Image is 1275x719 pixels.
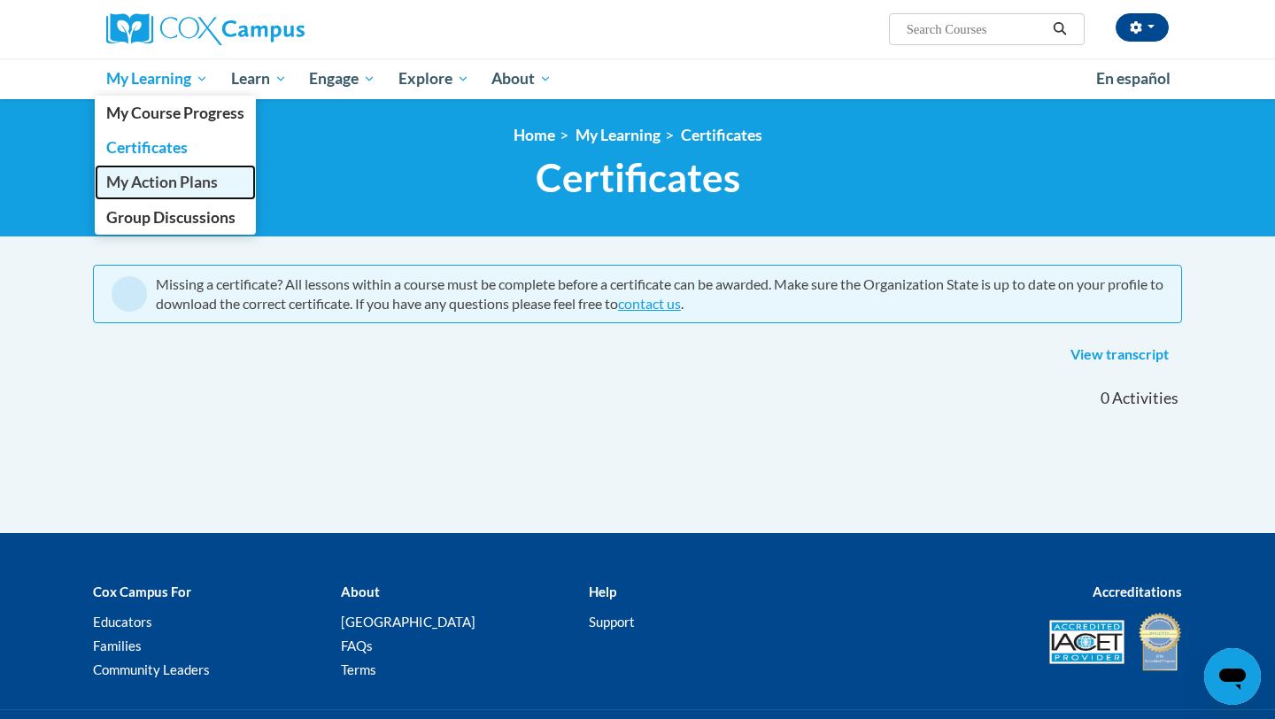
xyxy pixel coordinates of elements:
img: IDA® Accredited [1138,611,1182,673]
img: Cox Campus [106,13,305,45]
a: Explore [387,58,481,99]
b: About [341,584,380,599]
a: Learn [220,58,298,99]
a: Group Discussions [95,200,256,235]
a: Educators [93,614,152,630]
a: My Learning [95,58,220,99]
a: My Learning [576,126,661,144]
a: About [481,58,564,99]
span: My Learning [106,68,208,89]
button: Search [1047,19,1073,40]
span: My Action Plans [106,173,218,191]
button: Account Settings [1116,13,1169,42]
span: En español [1096,69,1171,88]
b: Help [589,584,616,599]
span: Learn [231,68,287,89]
div: Missing a certificate? All lessons within a course must be complete before a certificate can be a... [156,274,1163,313]
span: Group Discussions [106,208,236,227]
a: Community Leaders [93,661,210,677]
a: My Action Plans [95,165,256,199]
a: Certificates [95,130,256,165]
a: Terms [341,661,376,677]
a: Cox Campus [106,13,443,45]
a: En español [1085,60,1182,97]
span: My Course Progress [106,104,244,122]
a: View transcript [1057,341,1182,369]
b: Accreditations [1093,584,1182,599]
a: Support [589,614,635,630]
a: Engage [297,58,387,99]
a: My Course Progress [95,96,256,130]
span: Engage [309,68,375,89]
input: Search Courses [905,19,1047,40]
iframe: Button to launch messaging window [1204,648,1261,705]
a: Certificates [681,126,762,144]
span: Activities [1112,389,1178,408]
span: Certificates [536,154,740,201]
div: Main menu [80,58,1195,99]
b: Cox Campus For [93,584,191,599]
span: Certificates [106,138,188,157]
a: contact us [618,295,681,312]
a: FAQs [341,638,373,653]
span: About [491,68,552,89]
img: Accredited IACET® Provider [1049,620,1124,664]
a: [GEOGRAPHIC_DATA] [341,614,475,630]
a: Families [93,638,142,653]
span: Explore [398,68,469,89]
a: Home [514,126,555,144]
span: 0 [1101,389,1109,408]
